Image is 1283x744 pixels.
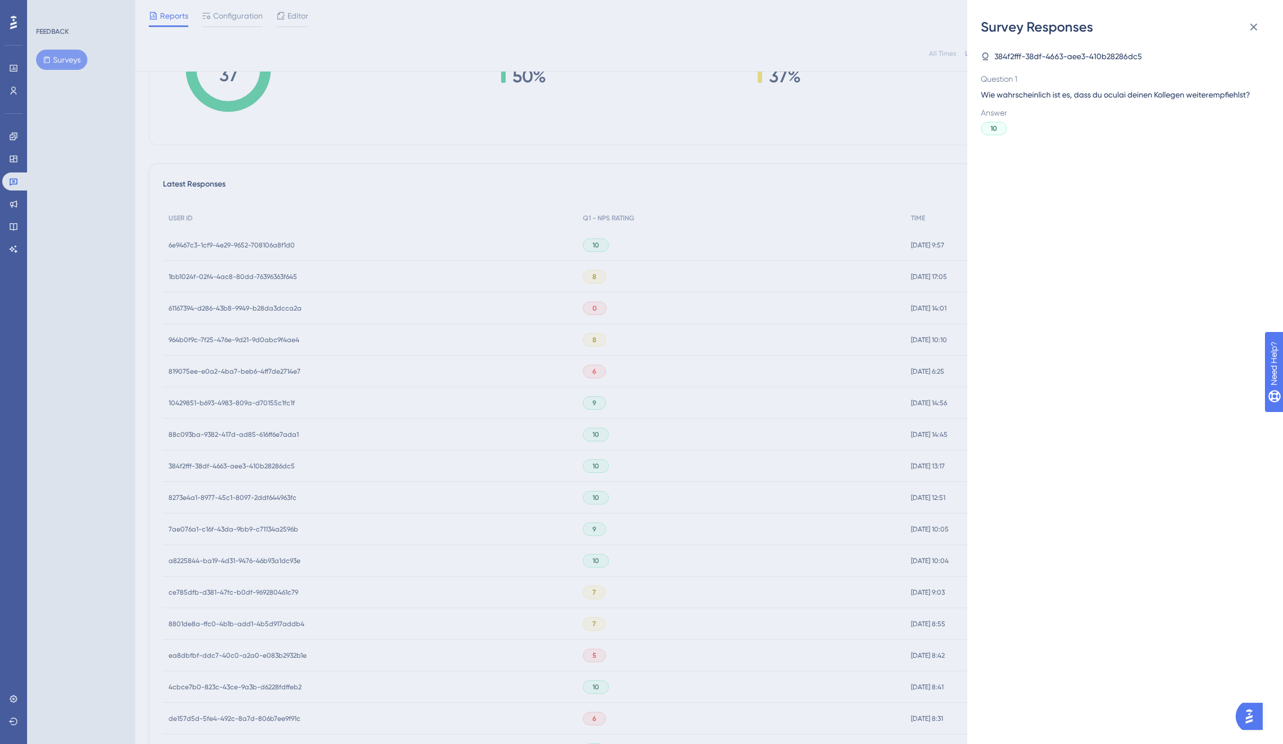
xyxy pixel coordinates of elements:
iframe: UserGuiding AI Assistant Launcher [1236,699,1269,733]
span: 10 [990,124,997,133]
span: Need Help? [26,3,70,16]
span: 384f2fff-38df-4663-aee3-410b28286dc5 [994,50,1142,63]
span: Answer [981,106,1260,119]
div: Survey Responses [981,18,1269,36]
span: Wie wahrscheinlich ist es, dass du oculai deinen Kollegen weiterempfiehlst? [981,88,1260,101]
span: Question 1 [981,72,1260,86]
